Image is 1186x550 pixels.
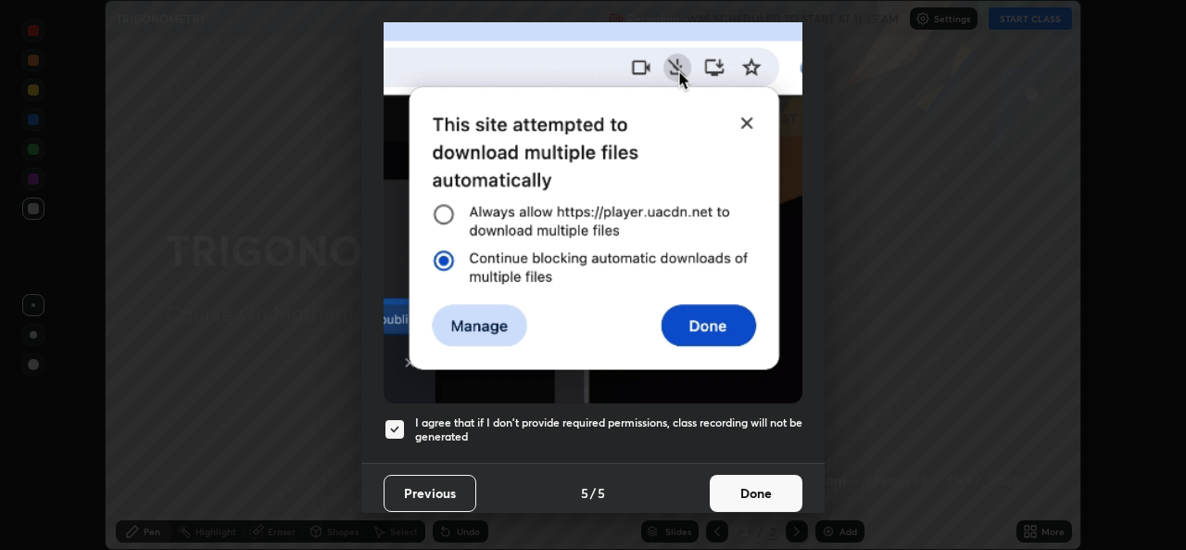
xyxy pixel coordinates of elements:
[590,483,596,503] h4: /
[415,416,802,444] h5: I agree that if I don't provide required permissions, class recording will not be generated
[710,475,802,512] button: Done
[598,483,605,503] h4: 5
[581,483,588,503] h4: 5
[384,475,476,512] button: Previous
